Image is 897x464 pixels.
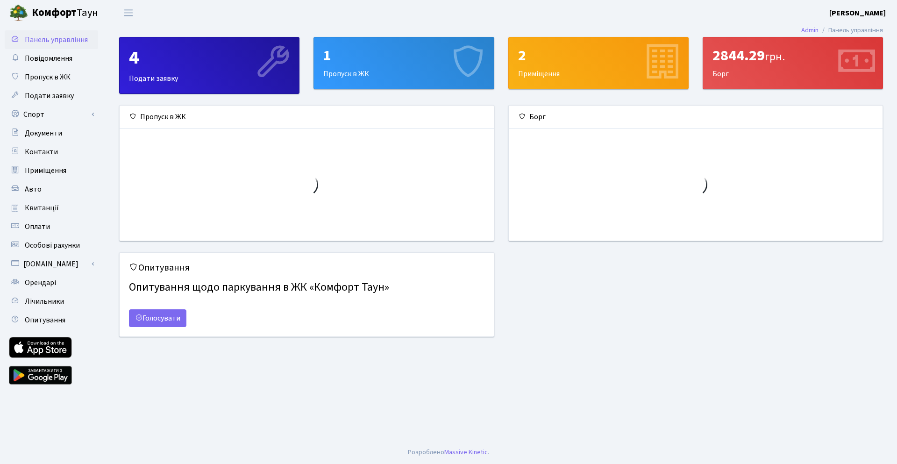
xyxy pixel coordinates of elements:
a: Розроблено [408,447,444,457]
span: Оплати [25,221,50,232]
a: Подати заявку [5,86,98,105]
a: [DOMAIN_NAME] [5,255,98,273]
div: Пропуск в ЖК [120,106,494,128]
a: Документи [5,124,98,143]
button: Переключити навігацію [117,5,140,21]
a: Особові рахунки [5,236,98,255]
span: Авто [25,184,42,194]
a: Опитування [5,311,98,329]
span: грн. [765,49,785,65]
span: Опитування [25,315,65,325]
div: 2844.29 [712,47,873,64]
b: [PERSON_NAME] [829,8,886,18]
span: Орендарі [25,278,56,288]
div: Подати заявку [120,37,299,93]
a: Повідомлення [5,49,98,68]
img: logo.png [9,4,28,22]
span: Пропуск в ЖК [25,72,71,82]
a: Орендарі [5,273,98,292]
a: Контакти [5,143,98,161]
div: Пропуск в ЖК [314,37,493,89]
a: 1Пропуск в ЖК [313,37,494,89]
div: Приміщення [509,37,688,89]
span: Повідомлення [25,53,72,64]
a: Пропуск в ЖК [5,68,98,86]
a: 2Приміщення [508,37,689,89]
a: Admin [801,25,819,35]
a: [PERSON_NAME] [829,7,886,19]
span: Документи [25,128,62,138]
a: Квитанції [5,199,98,217]
a: Голосувати [129,309,186,327]
a: 4Подати заявку [119,37,299,94]
a: Лічильники [5,292,98,311]
div: . [408,447,489,457]
a: Приміщення [5,161,98,180]
h4: Опитування щодо паркування в ЖК «Комфорт Таун» [129,277,484,298]
a: Панель управління [5,30,98,49]
nav: breadcrumb [787,21,897,40]
a: Спорт [5,105,98,124]
a: Massive Kinetic [444,447,488,457]
span: Подати заявку [25,91,74,101]
span: Особові рахунки [25,240,80,250]
span: Лічильники [25,296,64,307]
a: Авто [5,180,98,199]
li: Панель управління [819,25,883,36]
div: Борг [509,106,883,128]
span: Квитанції [25,203,59,213]
div: 4 [129,47,290,69]
div: Борг [703,37,883,89]
b: Комфорт [32,5,77,20]
span: Приміщення [25,165,66,176]
a: Оплати [5,217,98,236]
h5: Опитування [129,262,484,273]
span: Панель управління [25,35,88,45]
div: 2 [518,47,679,64]
span: Контакти [25,147,58,157]
span: Таун [32,5,98,21]
div: 1 [323,47,484,64]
